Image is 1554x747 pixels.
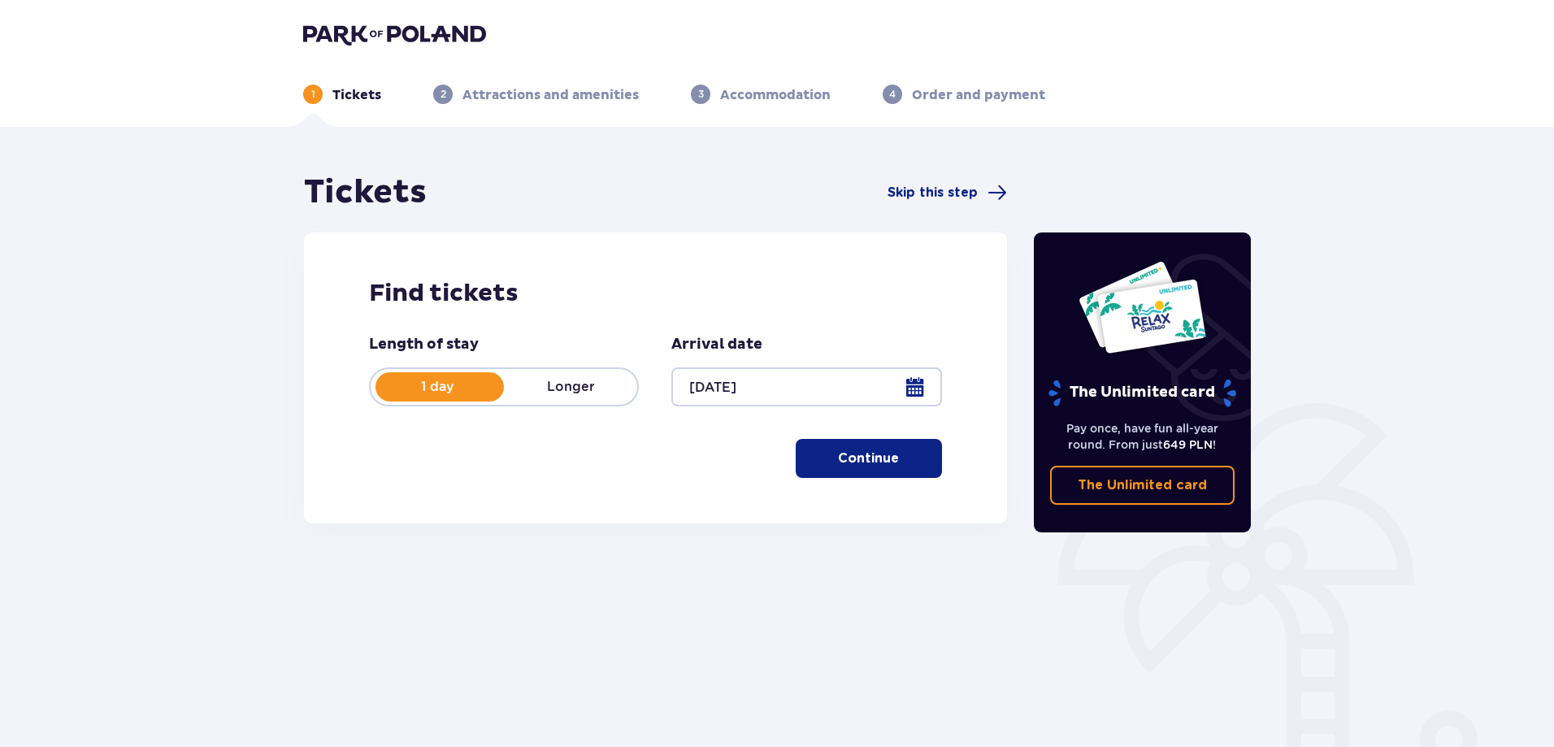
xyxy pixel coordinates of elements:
[441,87,446,102] p: 2
[1078,476,1207,494] p: The Unlimited card
[888,184,978,202] span: Skip this step
[796,439,942,478] button: Continue
[912,86,1045,104] p: Order and payment
[303,23,486,46] img: Park of Poland logo
[1047,379,1238,407] p: The Unlimited card
[1163,438,1213,451] span: 649 PLN
[369,278,942,309] h2: Find tickets
[720,86,831,104] p: Accommodation
[1050,420,1235,453] p: Pay once, have fun all-year round. From just !
[888,183,1007,202] a: Skip this step
[332,86,381,104] p: Tickets
[369,335,479,354] p: Length of stay
[462,86,639,104] p: Attractions and amenities
[698,87,704,102] p: 3
[304,172,427,213] h1: Tickets
[838,450,899,467] p: Continue
[311,87,315,102] p: 1
[889,87,896,102] p: 4
[1050,466,1235,505] a: The Unlimited card
[504,378,637,396] p: Longer
[371,378,504,396] p: 1 day
[671,335,762,354] p: Arrival date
